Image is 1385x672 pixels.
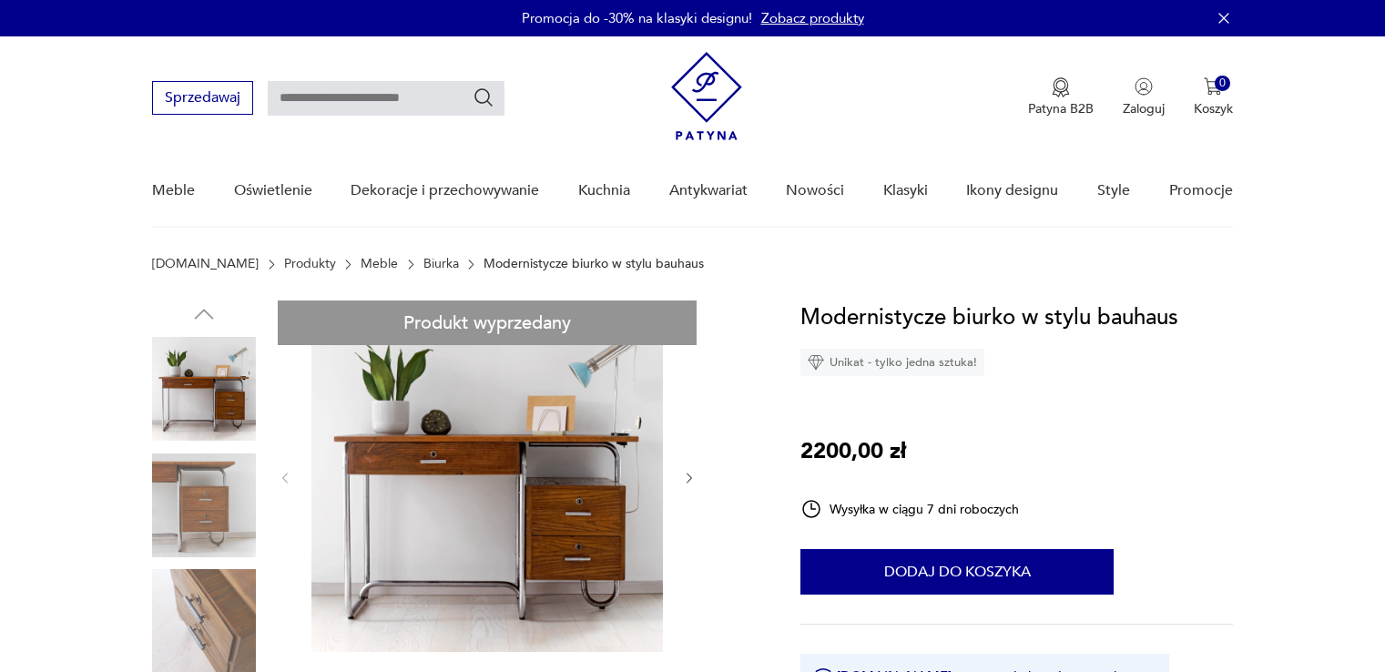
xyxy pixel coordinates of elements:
[800,549,1114,595] button: Dodaj do koszyka
[1028,77,1094,117] button: Patyna B2B
[808,354,824,371] img: Ikona diamentu
[311,300,663,652] img: Zdjęcie produktu Modernistycze biurko w stylu bauhaus
[152,337,256,441] img: Zdjęcie produktu Modernistycze biurko w stylu bauhaus
[578,156,630,226] a: Kuchnia
[152,156,195,226] a: Meble
[1123,77,1165,117] button: Zaloguj
[522,9,752,27] p: Promocja do -30% na klasyki designu!
[669,156,748,226] a: Antykwariat
[671,52,742,140] img: Patyna - sklep z meblami i dekoracjami vintage
[278,300,697,345] div: Produkt wyprzedany
[152,453,256,557] img: Zdjęcie produktu Modernistycze biurko w stylu bauhaus
[966,156,1058,226] a: Ikony designu
[1215,76,1230,91] div: 0
[1194,77,1233,117] button: 0Koszyk
[1135,77,1153,96] img: Ikonka użytkownika
[152,93,253,106] a: Sprzedawaj
[800,300,1178,335] h1: Modernistycze biurko w stylu bauhaus
[1204,77,1222,96] img: Ikona koszyka
[1097,156,1130,226] a: Style
[361,257,398,271] a: Meble
[761,9,864,27] a: Zobacz produkty
[152,81,253,115] button: Sprzedawaj
[786,156,844,226] a: Nowości
[1052,77,1070,97] img: Ikona medalu
[800,349,984,376] div: Unikat - tylko jedna sztuka!
[234,156,312,226] a: Oświetlenie
[473,87,494,108] button: Szukaj
[284,257,336,271] a: Produkty
[1194,100,1233,117] p: Koszyk
[351,156,539,226] a: Dekoracje i przechowywanie
[152,257,259,271] a: [DOMAIN_NAME]
[484,257,704,271] p: Modernistycze biurko w stylu bauhaus
[1123,100,1165,117] p: Zaloguj
[883,156,928,226] a: Klasyki
[423,257,459,271] a: Biurka
[800,434,906,469] p: 2200,00 zł
[1169,156,1233,226] a: Promocje
[1028,77,1094,117] a: Ikona medaluPatyna B2B
[800,498,1019,520] div: Wysyłka w ciągu 7 dni roboczych
[1028,100,1094,117] p: Patyna B2B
